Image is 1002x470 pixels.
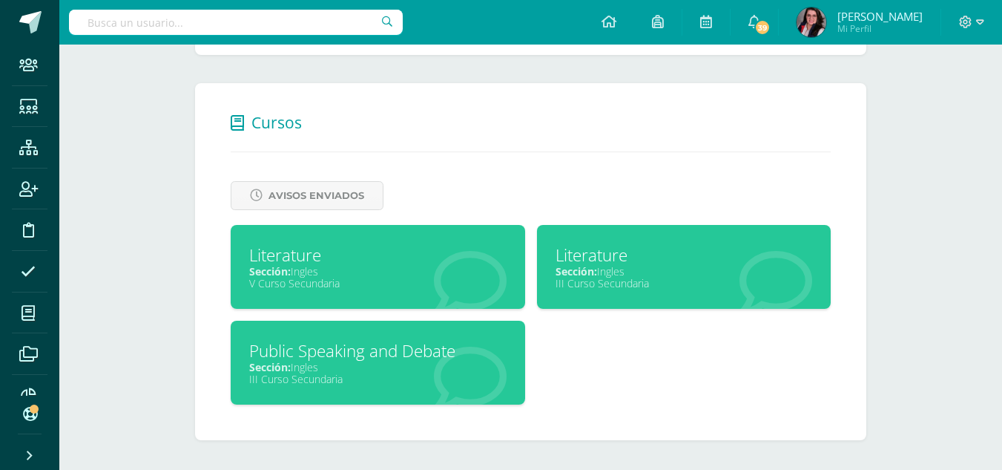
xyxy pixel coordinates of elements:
div: Literature [556,244,813,267]
div: Ingles [249,360,507,374]
div: Literature [249,244,507,267]
span: Sección: [556,264,597,278]
img: f89842a4e61842ba27cad18f797cc0cf.png [797,7,826,37]
a: LiteratureSección:InglesV Curso Secundaria [231,225,525,309]
div: V Curso Secundaria [249,276,507,290]
span: Sección: [249,264,291,278]
span: Mi Perfil [837,22,923,35]
input: Busca un usuario... [69,10,403,35]
a: LiteratureSección:InglesIII Curso Secundaria [537,225,831,309]
div: Public Speaking and Debate [249,339,507,362]
span: Cursos [251,112,302,133]
span: Sección: [249,360,291,374]
span: Avisos Enviados [268,182,364,209]
div: Ingles [556,264,813,278]
div: III Curso Secundaria [249,372,507,386]
a: Public Speaking and DebateSección:InglesIII Curso Secundaria [231,321,525,405]
div: Ingles [249,264,507,278]
span: [PERSON_NAME] [837,9,923,24]
div: III Curso Secundaria [556,276,813,290]
a: Avisos Enviados [231,181,383,210]
span: 39 [754,19,771,36]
